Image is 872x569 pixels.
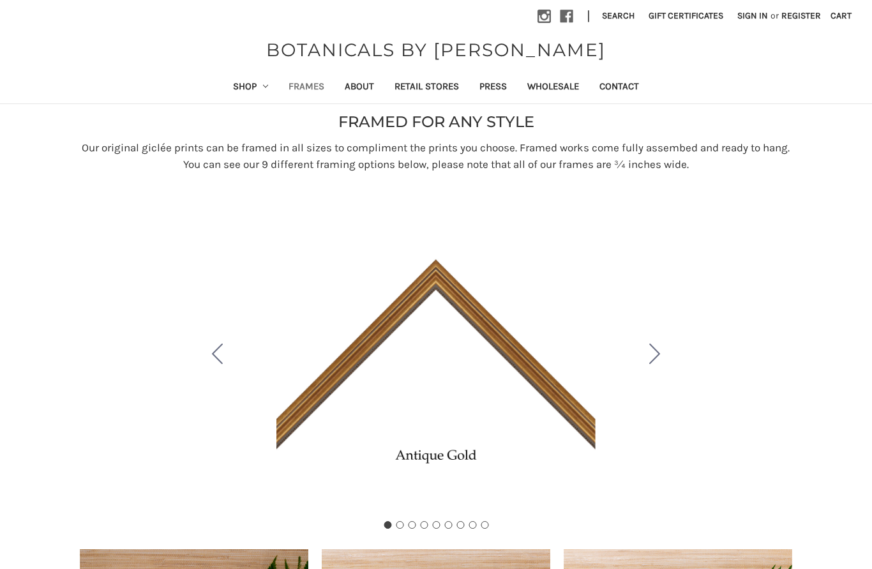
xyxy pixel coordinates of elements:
button: Go to slide 1 [384,521,391,529]
button: Go to slide 6 [444,521,452,529]
button: Go to slide 2 [638,301,672,408]
button: Go to slide 4 [420,521,428,529]
a: Contact [589,72,649,103]
span: or [769,9,780,22]
a: Shop [223,72,279,103]
a: Retail Stores [384,72,469,103]
a: Frames [278,72,335,103]
button: Go to slide 2 [396,521,403,529]
li: | [582,6,595,27]
a: About [335,72,384,103]
button: Go to slide 9 [201,301,234,408]
p: FRAMED FOR ANY STYLE [338,110,534,133]
button: Go to slide 9 [481,521,488,529]
button: Go to slide 5 [432,521,440,529]
button: Go to slide 8 [469,521,476,529]
a: BOTANICALS BY [PERSON_NAME] [260,36,612,63]
a: Wholesale [517,72,589,103]
button: Go to slide 3 [408,521,416,529]
button: Go to slide 7 [456,521,464,529]
a: Press [469,72,517,103]
p: Our original giclée prints can be framed in all sizes to compliment the prints you choose. Framed... [79,140,792,172]
span: Cart [831,10,852,21]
